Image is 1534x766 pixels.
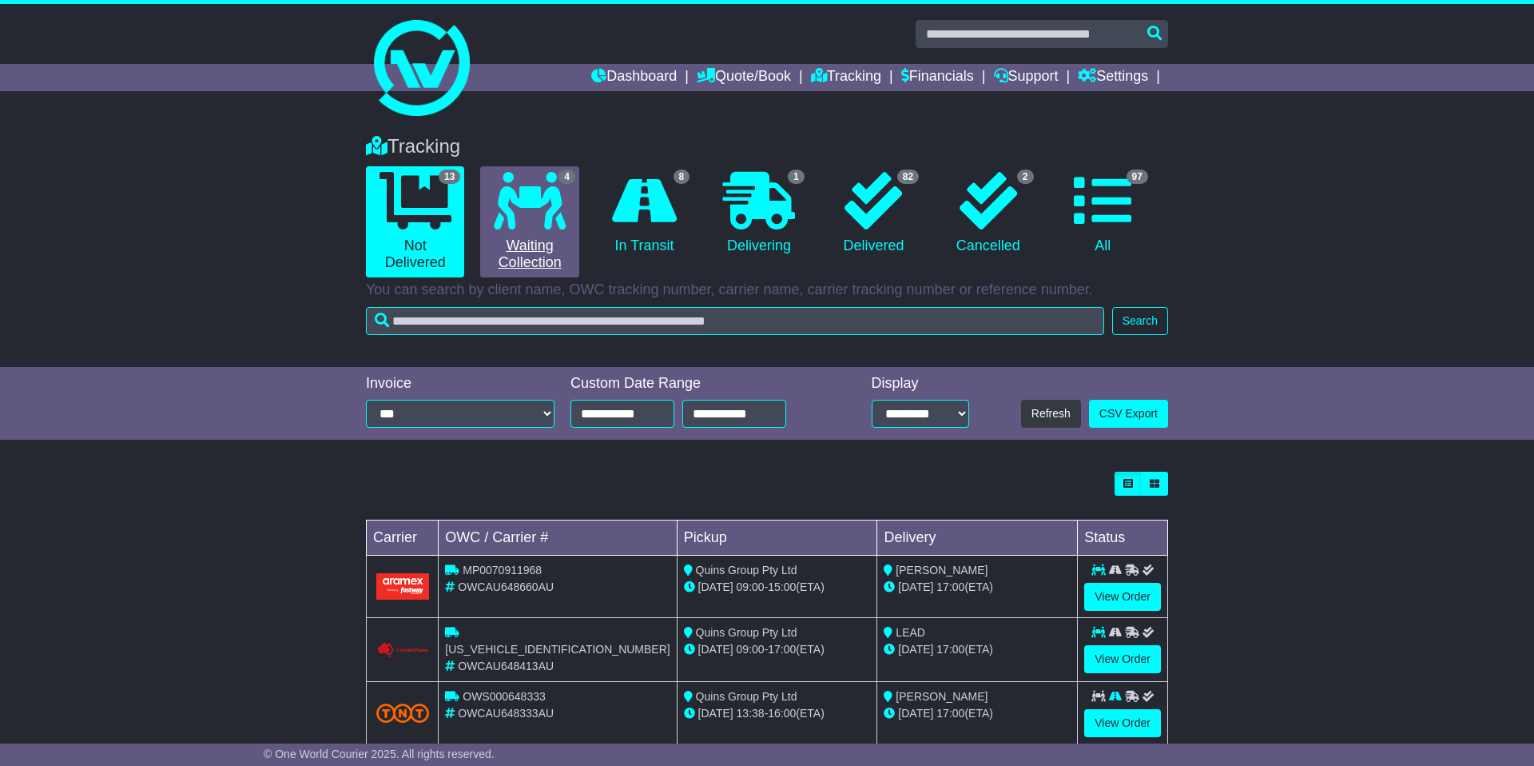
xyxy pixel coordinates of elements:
[898,707,933,720] span: [DATE]
[458,580,554,593] span: OWCAU648660AU
[358,135,1176,158] div: Tracking
[697,64,791,91] a: Quote/Book
[698,643,733,656] span: [DATE]
[1078,64,1148,91] a: Settings
[439,170,460,184] span: 13
[872,375,969,393] div: Display
[884,579,1071,596] div: (ETA)
[884,641,1071,658] div: (ETA)
[825,166,923,261] a: 82 Delivered
[463,564,542,576] span: MP0070911968
[901,64,974,91] a: Financials
[696,564,797,576] span: Quins Group Pty Ltd
[1078,521,1168,556] td: Status
[897,170,919,184] span: 82
[698,580,733,593] span: [DATE]
[709,166,808,261] a: 1 Delivering
[1089,400,1168,428] a: CSV Export
[376,573,429,600] img: Aramex.png
[737,643,765,656] span: 09:00
[788,170,805,184] span: 1
[439,521,677,556] td: OWC / Carrier #
[264,748,495,760] span: © One World Courier 2025. All rights reserved.
[1084,645,1161,673] a: View Order
[737,707,765,720] span: 13:38
[884,705,1071,722] div: (ETA)
[366,281,1168,299] p: You can search by client name, OWC tracking number, carrier name, carrier tracking number or refe...
[1084,709,1161,737] a: View Order
[698,707,733,720] span: [DATE]
[877,521,1078,556] td: Delivery
[936,643,964,656] span: 17:00
[591,64,677,91] a: Dashboard
[458,660,554,672] span: OWCAU648413AU
[445,643,670,656] span: [US_VEHICLE_IDENTIFICATION_NUMBER]
[595,166,693,261] a: 8 In Transit
[896,626,925,639] span: LEAD
[458,707,554,720] span: OWCAU648333AU
[1054,166,1152,261] a: 97 All
[737,580,765,593] span: 09:00
[768,580,796,593] span: 15:00
[684,705,871,722] div: - (ETA)
[677,521,877,556] td: Pickup
[898,643,933,656] span: [DATE]
[696,690,797,703] span: Quins Group Pty Ltd
[696,626,797,639] span: Quins Group Pty Ltd
[376,642,429,659] img: Couriers_Please.png
[1084,583,1161,611] a: View Order
[570,375,827,393] div: Custom Date Range
[768,643,796,656] span: 17:00
[896,690,988,703] span: [PERSON_NAME]
[558,170,575,184] span: 4
[811,64,881,91] a: Tracking
[463,690,546,703] span: OWS000648333
[896,564,988,576] span: [PERSON_NAME]
[1127,170,1148,184] span: 97
[674,170,690,184] span: 8
[684,579,871,596] div: - (ETA)
[1112,307,1168,335] button: Search
[994,64,1059,91] a: Support
[480,166,578,277] a: 4 Waiting Collection
[366,375,554,393] div: Invoice
[684,641,871,658] div: - (ETA)
[936,580,964,593] span: 17:00
[376,704,429,723] img: TNT_Domestic.png
[768,707,796,720] span: 16:00
[366,166,464,277] a: 13 Not Delivered
[1017,170,1034,184] span: 2
[936,707,964,720] span: 17:00
[367,521,439,556] td: Carrier
[939,166,1037,261] a: 2 Cancelled
[1021,400,1081,428] button: Refresh
[898,580,933,593] span: [DATE]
